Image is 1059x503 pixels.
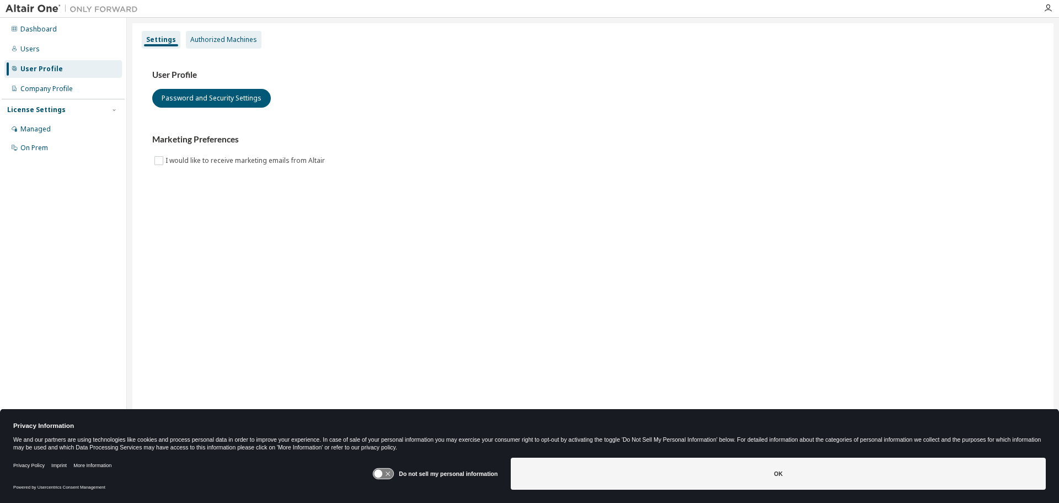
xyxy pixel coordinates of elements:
div: Users [20,45,40,54]
button: Password and Security Settings [152,89,271,108]
div: Managed [20,125,51,134]
h3: User Profile [152,70,1034,81]
div: Settings [146,35,176,44]
div: On Prem [20,144,48,152]
div: Dashboard [20,25,57,34]
h3: Marketing Preferences [152,134,1034,145]
div: Company Profile [20,84,73,93]
div: License Settings [7,105,66,114]
div: Authorized Machines [190,35,257,44]
div: User Profile [20,65,63,73]
img: Altair One [6,3,143,14]
label: I would like to receive marketing emails from Altair [165,154,327,167]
